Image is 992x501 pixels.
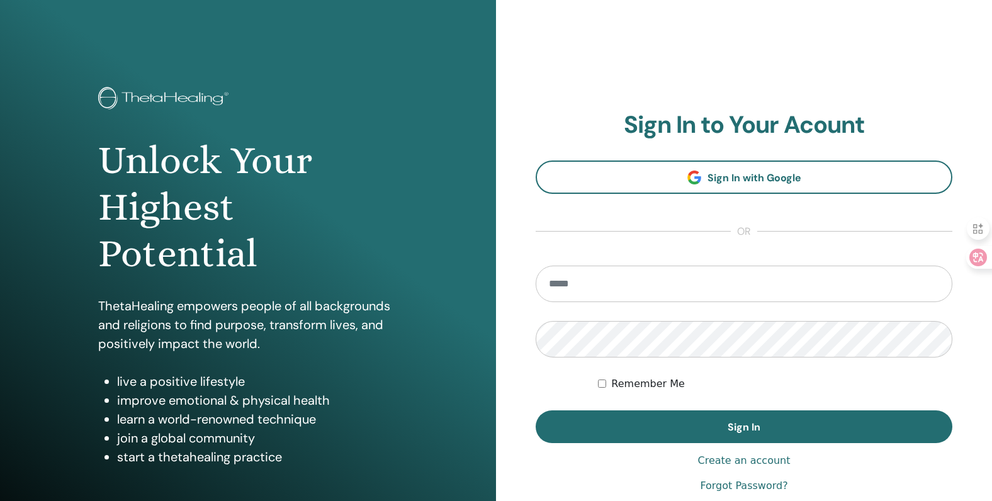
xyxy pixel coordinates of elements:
[611,376,685,391] label: Remember Me
[117,372,397,391] li: live a positive lifestyle
[117,429,397,448] li: join a global community
[536,160,952,194] a: Sign In with Google
[697,453,790,468] a: Create an account
[117,391,397,410] li: improve emotional & physical health
[598,376,952,391] div: Keep me authenticated indefinitely or until I manually logout
[731,224,757,239] span: or
[98,296,397,353] p: ThetaHealing empowers people of all backgrounds and religions to find purpose, transform lives, a...
[707,171,801,184] span: Sign In with Google
[536,410,952,443] button: Sign In
[536,111,952,140] h2: Sign In to Your Acount
[700,478,787,493] a: Forgot Password?
[728,420,760,434] span: Sign In
[117,448,397,466] li: start a thetahealing practice
[98,137,397,278] h1: Unlock Your Highest Potential
[117,410,397,429] li: learn a world-renowned technique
